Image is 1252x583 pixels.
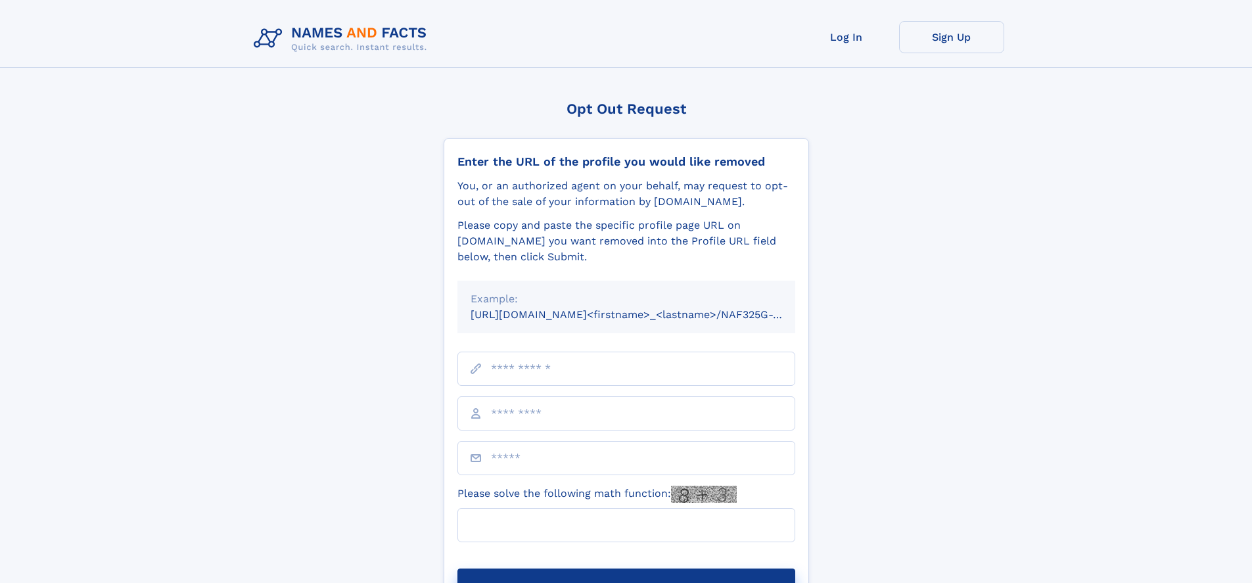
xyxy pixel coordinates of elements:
[471,308,820,321] small: [URL][DOMAIN_NAME]<firstname>_<lastname>/NAF325G-xxxxxxxx
[471,291,782,307] div: Example:
[248,21,438,57] img: Logo Names and Facts
[899,21,1004,53] a: Sign Up
[457,486,737,503] label: Please solve the following math function:
[444,101,809,117] div: Opt Out Request
[457,178,795,210] div: You, or an authorized agent on your behalf, may request to opt-out of the sale of your informatio...
[457,154,795,169] div: Enter the URL of the profile you would like removed
[457,218,795,265] div: Please copy and paste the specific profile page URL on [DOMAIN_NAME] you want removed into the Pr...
[794,21,899,53] a: Log In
